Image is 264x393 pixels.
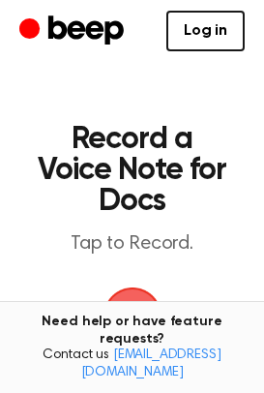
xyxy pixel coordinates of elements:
p: Tap to Record. [35,232,229,257]
h1: Record a Voice Note for Docs [35,124,229,217]
a: [EMAIL_ADDRESS][DOMAIN_NAME] [81,348,221,379]
a: Log in [166,11,245,51]
a: Beep [19,13,129,50]
span: Contact us [12,348,252,381]
img: Beep Logo [103,287,161,346]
